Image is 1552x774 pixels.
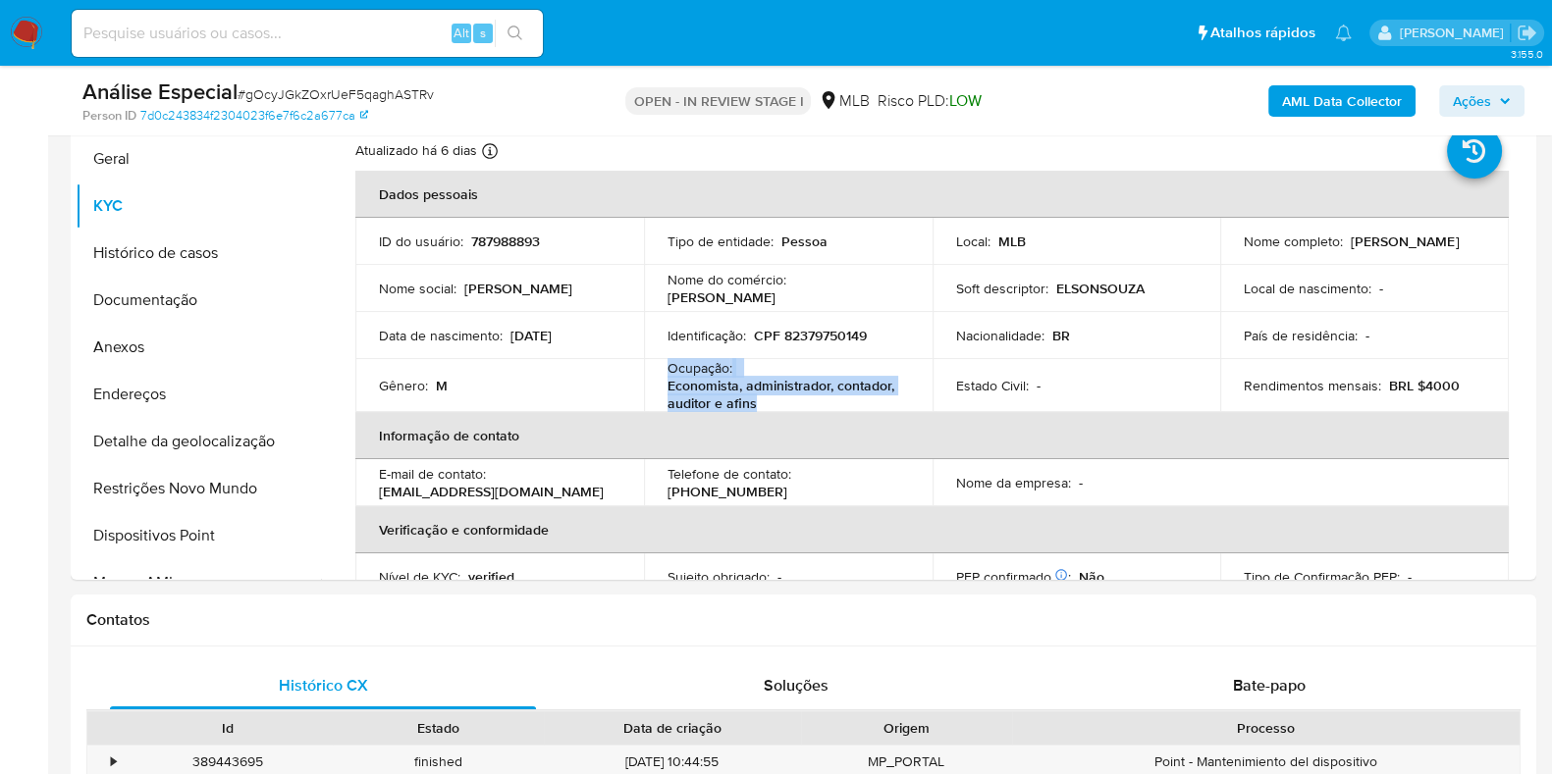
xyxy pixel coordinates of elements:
[76,512,321,559] button: Dispositivos Point
[76,465,321,512] button: Restrições Novo Mundo
[76,277,321,324] button: Documentação
[279,674,368,697] span: Histórico CX
[668,483,787,500] p: [PHONE_NUMBER]
[668,377,901,412] p: Economista, administrador, contador, auditor e afins
[76,135,321,182] button: Geral
[471,232,540,250] p: 787988893
[436,377,448,394] p: M
[764,674,829,697] span: Soluções
[86,610,1521,630] h1: Contatos
[135,718,319,738] div: Id
[668,465,791,483] p: Telefone de contato :
[1439,85,1525,117] button: Ações
[1244,232,1343,250] p: Nome completo :
[379,280,456,297] p: Nome social :
[510,327,552,344] p: [DATE]
[1399,24,1510,42] p: viviane.jdasilva@mercadopago.com.br
[379,465,486,483] p: E-mail de contato :
[1268,85,1416,117] button: AML Data Collector
[668,288,776,306] p: [PERSON_NAME]
[495,20,535,47] button: search-icon
[668,327,746,344] p: Identificação :
[1026,718,1506,738] div: Processo
[558,718,787,738] div: Data de criação
[1365,327,1369,344] p: -
[956,232,990,250] p: Local :
[668,232,774,250] p: Tipo de entidade :
[1389,377,1460,394] p: BRL $4000
[454,24,469,42] span: Alt
[76,182,321,230] button: KYC
[956,377,1029,394] p: Estado Civil :
[781,232,828,250] p: Pessoa
[956,474,1071,491] p: Nome da empresa :
[379,568,460,586] p: Nível de KYC :
[956,280,1048,297] p: Soft descriptor :
[998,232,1026,250] p: MLB
[1408,568,1412,586] p: -
[355,506,1509,553] th: Verificação e conformidade
[111,752,116,771] div: •
[464,280,572,297] p: [PERSON_NAME]
[355,141,477,160] p: Atualizado há 6 dias
[956,327,1044,344] p: Nacionalidade :
[1282,85,1402,117] b: AML Data Collector
[379,327,503,344] p: Data de nascimento :
[1079,474,1083,491] p: -
[1210,23,1315,43] span: Atalhos rápidos
[82,76,238,107] b: Análise Especial
[82,107,136,125] b: Person ID
[754,327,867,344] p: CPF 82379750149
[347,718,530,738] div: Estado
[1244,280,1371,297] p: Local de nascimento :
[625,87,811,115] p: OPEN - IN REVIEW STAGE I
[1351,232,1459,250] p: [PERSON_NAME]
[355,171,1509,218] th: Dados pessoais
[72,21,543,46] input: Pesquise usuários ou casos...
[76,324,321,371] button: Anexos
[668,568,770,586] p: Sujeito obrigado :
[877,90,981,112] span: Risco PLD:
[480,24,486,42] span: s
[777,568,781,586] p: -
[1510,46,1542,62] span: 3.155.0
[238,84,434,104] span: # gOcyJGkZOxrUeF5qaghASTRv
[468,568,514,586] p: verified
[819,90,869,112] div: MLB
[1244,377,1381,394] p: Rendimentos mensais :
[379,232,463,250] p: ID do usuário :
[956,568,1071,586] p: PEP confirmado :
[76,559,321,606] button: Marcas AML
[355,412,1509,459] th: Informação de contato
[1037,377,1041,394] p: -
[1244,568,1400,586] p: Tipo de Confirmação PEP :
[140,107,368,125] a: 7d0c243834f2304023f6e7f6c2a677ca
[76,418,321,465] button: Detalhe da geolocalização
[379,483,604,500] p: [EMAIL_ADDRESS][DOMAIN_NAME]
[815,718,998,738] div: Origem
[76,230,321,277] button: Histórico de casos
[1335,25,1352,41] a: Notificações
[76,371,321,418] button: Endereços
[1453,85,1491,117] span: Ações
[1379,280,1383,297] p: -
[1244,327,1358,344] p: País de residência :
[668,271,786,288] p: Nome do comércio :
[1233,674,1306,697] span: Bate-papo
[1056,280,1145,297] p: ELSONSOUZA
[948,89,981,112] span: LOW
[379,377,428,394] p: Gênero :
[1079,568,1104,586] p: Não
[1517,23,1537,43] a: Sair
[1052,327,1070,344] p: BR
[668,359,732,377] p: Ocupação :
